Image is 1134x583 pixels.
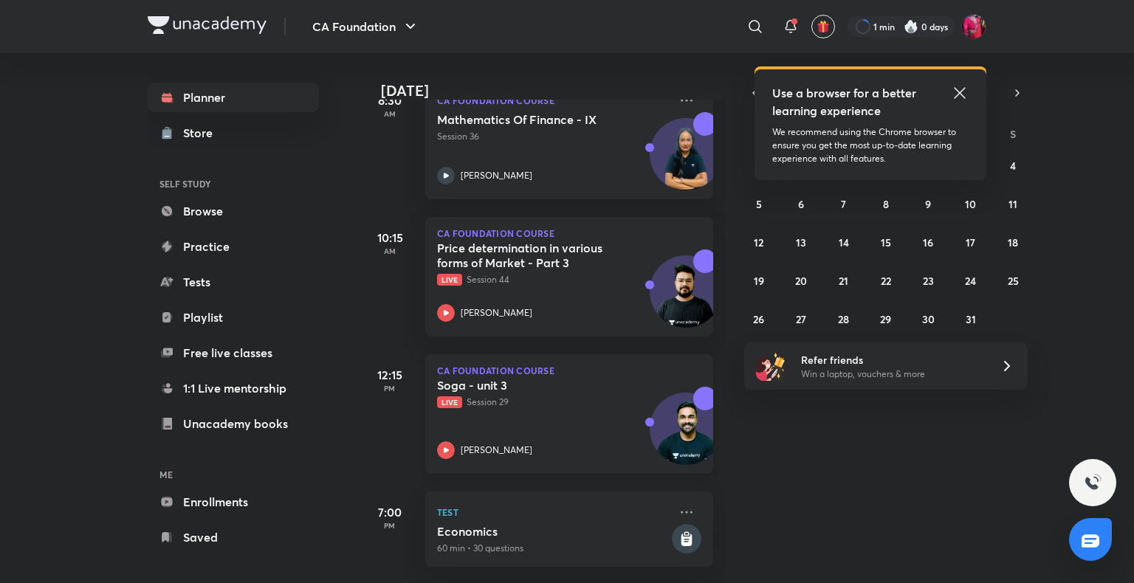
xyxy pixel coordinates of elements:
p: Test [437,503,669,521]
p: 60 min • 30 questions [437,542,669,555]
p: PM [360,521,419,530]
img: avatar [817,20,830,33]
button: October 31, 2025 [959,307,983,331]
button: October 25, 2025 [1001,269,1025,292]
div: Store [183,124,221,142]
button: October 24, 2025 [959,269,983,292]
button: October 17, 2025 [959,230,983,254]
abbr: October 29, 2025 [880,312,891,326]
h6: Refer friends [801,352,983,368]
button: October 14, 2025 [832,230,856,254]
p: Session 29 [437,396,669,409]
a: Tests [148,267,319,297]
a: Store [148,118,319,148]
abbr: October 17, 2025 [966,235,975,249]
abbr: October 9, 2025 [925,197,931,211]
abbr: October 30, 2025 [922,312,935,326]
p: CA Foundation Course [437,92,669,109]
button: avatar [811,15,835,38]
button: October 18, 2025 [1001,230,1025,254]
abbr: October 5, 2025 [756,197,762,211]
h5: Mathematics Of Finance - IX [437,112,621,127]
img: Avatar [650,401,721,472]
button: October 23, 2025 [916,269,940,292]
h5: Soga - unit 3 [437,378,621,393]
img: Anushka Gupta [961,14,986,39]
abbr: October 14, 2025 [839,235,849,249]
p: CA Foundation Course [437,229,701,238]
button: October 10, 2025 [959,192,983,215]
button: October 21, 2025 [832,269,856,292]
a: 1:1 Live mentorship [148,373,319,403]
a: Planner [148,83,319,112]
abbr: October 24, 2025 [965,274,976,288]
abbr: October 27, 2025 [796,312,806,326]
button: October 4, 2025 [1001,153,1025,177]
a: Browse [148,196,319,226]
abbr: October 6, 2025 [798,197,804,211]
h5: Price determination in various forms of Market - Part 3 [437,241,621,270]
span: Live [437,396,462,408]
p: PM [360,384,419,393]
p: We recommend using the Chrome browser to ensure you get the most up-to-date learning experience w... [772,125,969,165]
img: ttu [1084,474,1102,491]
button: October 11, 2025 [1001,192,1025,215]
p: AM [360,246,419,255]
abbr: October 4, 2025 [1010,159,1016,173]
abbr: October 21, 2025 [839,274,848,288]
p: [PERSON_NAME] [461,444,532,457]
p: Session 44 [437,273,669,286]
p: [PERSON_NAME] [461,169,532,182]
img: referral [756,351,786,381]
a: Company Logo [148,16,267,38]
button: October 15, 2025 [874,230,898,254]
abbr: October 25, 2025 [1008,274,1019,288]
abbr: October 10, 2025 [965,197,976,211]
abbr: October 16, 2025 [923,235,933,249]
h5: Economics [437,524,669,539]
a: Practice [148,232,319,261]
p: Session 36 [437,130,669,143]
p: CA Foundation Course [437,366,701,375]
button: October 5, 2025 [747,192,771,215]
a: Unacademy books [148,409,319,438]
abbr: October 31, 2025 [966,312,976,326]
abbr: October 18, 2025 [1008,235,1018,249]
abbr: October 11, 2025 [1008,197,1017,211]
abbr: October 20, 2025 [795,274,807,288]
button: October 13, 2025 [789,230,813,254]
button: October 7, 2025 [832,192,856,215]
button: October 28, 2025 [832,307,856,331]
img: Avatar [650,126,721,197]
button: October 22, 2025 [874,269,898,292]
button: CA Foundation [303,12,428,41]
p: Win a laptop, vouchers & more [801,368,983,381]
h5: 12:15 [360,366,419,384]
h5: 7:00 [360,503,419,521]
button: October 26, 2025 [747,307,771,331]
abbr: October 23, 2025 [923,274,934,288]
abbr: October 26, 2025 [753,312,764,326]
abbr: October 15, 2025 [881,235,891,249]
a: Enrollments [148,487,319,517]
p: AM [360,109,419,118]
button: October 6, 2025 [789,192,813,215]
abbr: October 19, 2025 [754,274,764,288]
abbr: October 12, 2025 [754,235,763,249]
h5: Use a browser for a better learning experience [772,84,919,120]
h6: ME [148,462,319,487]
abbr: October 13, 2025 [796,235,806,249]
a: Free live classes [148,338,319,368]
button: October 29, 2025 [874,307,898,331]
img: Company Logo [148,16,267,34]
button: October 8, 2025 [874,192,898,215]
button: October 30, 2025 [916,307,940,331]
button: October 27, 2025 [789,307,813,331]
button: October 16, 2025 [916,230,940,254]
abbr: October 7, 2025 [841,197,846,211]
img: Avatar [650,263,721,334]
h6: SELF STUDY [148,171,319,196]
img: streak [904,19,918,34]
abbr: Saturday [1010,127,1016,141]
button: October 19, 2025 [747,269,771,292]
